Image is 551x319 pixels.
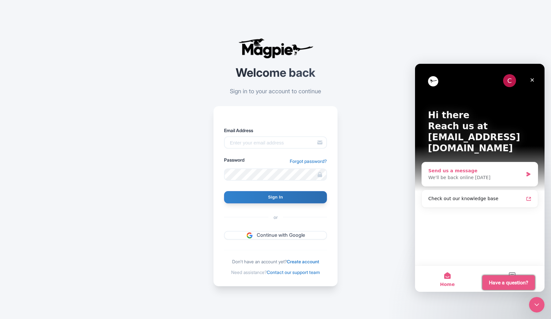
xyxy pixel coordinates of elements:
[224,156,244,163] label: Password
[224,269,327,276] div: Need assistance?
[224,191,327,203] input: Sign In
[482,275,535,290] button: Have a question?
[224,127,327,134] label: Email Address
[268,214,283,221] span: or
[489,279,528,287] span: Have a question?
[415,64,545,292] iframe: Intercom live chat
[213,66,338,79] h2: Welcome back
[224,136,327,149] input: Enter your email address
[287,259,319,264] a: Create account
[224,231,327,240] a: Continue with Google
[237,38,314,59] img: logo-ab69f6fb50320c5b225c76a69d11143b.png
[224,258,327,265] div: Don't have an account yet?
[529,297,545,313] iframe: Intercom live chat
[267,269,320,275] a: Contact our support team
[290,158,327,165] a: Forgot password?
[213,87,338,96] p: Sign in to your account to continue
